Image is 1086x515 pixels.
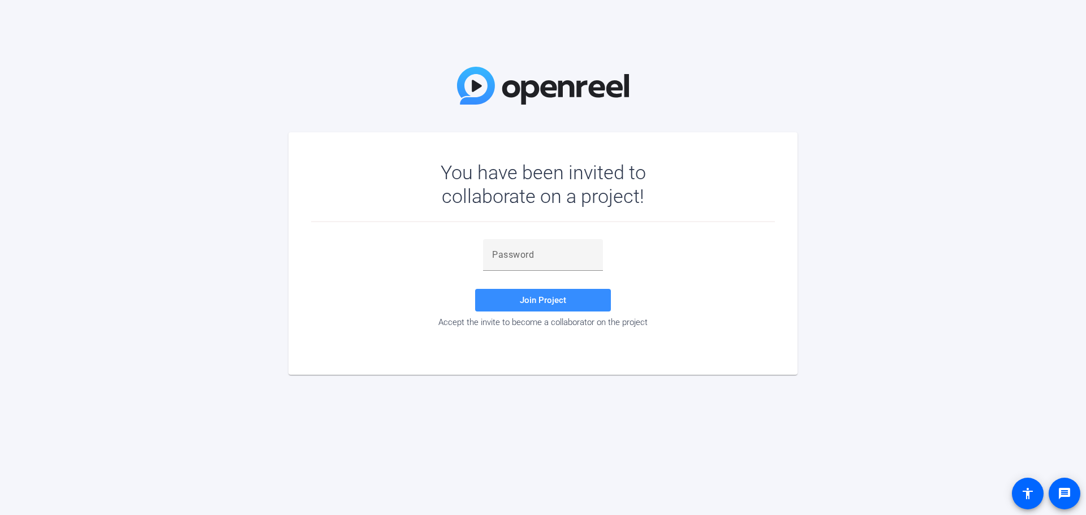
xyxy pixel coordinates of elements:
div: Accept the invite to become a collaborator on the project [311,317,775,327]
button: Join Project [475,289,611,311]
mat-icon: message [1058,487,1071,500]
img: OpenReel Logo [457,67,629,105]
span: Join Project [520,295,566,305]
div: You have been invited to collaborate on a project! [408,161,679,208]
input: Password [492,248,594,262]
mat-icon: accessibility [1021,487,1035,500]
